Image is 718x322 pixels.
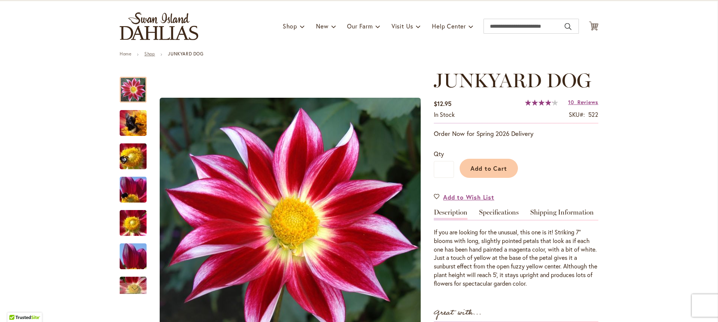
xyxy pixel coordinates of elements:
[283,22,297,30] span: Shop
[569,110,585,118] strong: SKU
[120,103,154,136] div: JUNKYARD DOG
[316,22,328,30] span: New
[460,159,518,178] button: Add to Cart
[470,164,507,172] span: Add to Cart
[106,103,160,143] img: JUNKYARD DOG
[434,209,598,288] div: Detailed Product Info
[432,22,466,30] span: Help Center
[568,98,574,106] span: 10
[120,69,154,103] div: JUNKYARD DOG
[434,129,598,138] p: Order Now for Spring 2026 Delivery
[106,136,160,177] img: JUNKYARD DOG
[568,98,598,106] a: 10 Reviews
[434,228,598,288] div: If you are looking for the unusual, this one is it! Striking 7" blooms with long, slightly pointe...
[530,209,594,220] a: Shipping Information
[106,170,160,210] img: JUNKYARD DOG
[443,193,494,201] span: Add to Wish List
[347,22,372,30] span: Our Farm
[120,203,154,236] div: JUNKYARD DOG
[434,110,455,119] div: Availability
[120,136,154,169] div: JUNKYARD DOG
[434,193,494,201] a: Add to Wish List
[120,269,154,303] div: JUNKYARD DOG
[434,69,591,92] span: JUNKYARD DOG
[120,12,198,40] a: store logo
[434,307,482,319] strong: Great with...
[106,203,160,243] img: JUNKYARD DOG
[392,22,413,30] span: Visit Us
[120,236,154,269] div: JUNKYARD DOG
[525,100,558,106] div: 84%
[168,51,203,57] strong: JUNKYARD DOG
[434,209,467,220] a: Description
[577,98,598,106] span: Reviews
[588,110,598,119] div: 522
[434,100,451,107] span: $12.95
[106,236,160,277] img: JUNKYARD DOG
[6,295,27,316] iframe: Launch Accessibility Center
[479,209,519,220] a: Specifications
[120,51,131,57] a: Home
[144,51,155,57] a: Shop
[434,110,455,118] span: In stock
[120,283,147,294] div: Next
[120,169,154,203] div: JUNKYARD DOG
[434,150,444,158] span: Qty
